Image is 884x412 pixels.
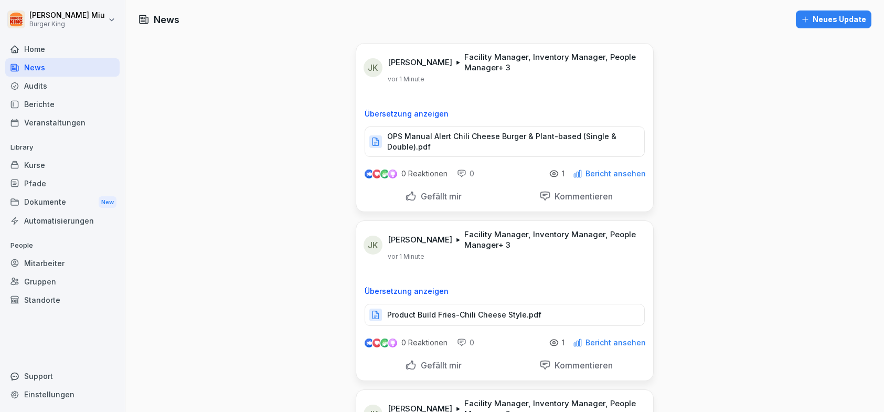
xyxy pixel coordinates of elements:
[457,337,474,348] div: 0
[5,272,120,291] a: Gruppen
[388,338,397,347] img: inspiring
[562,170,565,178] p: 1
[457,168,474,179] div: 0
[464,229,641,250] p: Facility Manager, Inventory Manager, People Manager + 3
[388,75,424,83] p: vor 1 Minute
[5,212,120,230] a: Automatisierungen
[417,360,462,371] p: Gefällt mir
[380,170,389,178] img: celebrate
[388,169,397,178] img: inspiring
[388,235,452,245] p: [PERSON_NAME]
[5,77,120,95] a: Audits
[401,170,448,178] p: 0 Reaktionen
[364,58,382,77] div: JK
[5,40,120,58] a: Home
[5,139,120,156] p: Library
[365,170,374,178] img: like
[401,339,448,347] p: 0 Reaktionen
[5,254,120,272] a: Mitarbeiter
[585,170,646,178] p: Bericht ansehen
[464,52,641,73] p: Facility Manager, Inventory Manager, People Manager + 3
[5,156,120,174] a: Kurse
[387,131,634,152] p: OPS Manual Alert Chili Cheese Burger & Plant-based (Single & Double).pdf
[154,13,179,27] h1: News
[5,237,120,254] p: People
[388,252,424,261] p: vor 1 Minute
[551,360,613,371] p: Kommentieren
[373,339,381,347] img: love
[5,113,120,132] a: Veranstaltungen
[365,287,645,295] p: Übersetzung anzeigen
[5,367,120,385] div: Support
[5,385,120,404] a: Einstellungen
[29,11,105,20] p: [PERSON_NAME] Miu
[380,339,389,347] img: celebrate
[387,310,541,320] p: Product Build Fries-Chili Cheese Style.pdf
[364,236,382,255] div: JK
[365,313,645,323] a: Product Build Fries-Chili Cheese Style.pdf
[29,20,105,28] p: Burger King
[365,110,645,118] p: Übersetzung anzeigen
[551,191,613,202] p: Kommentieren
[99,196,116,208] div: New
[796,10,871,28] button: Neues Update
[5,291,120,309] a: Standorte
[365,140,645,150] a: OPS Manual Alert Chili Cheese Burger & Plant-based (Single & Double).pdf
[585,339,646,347] p: Bericht ansehen
[5,95,120,113] a: Berichte
[801,14,866,25] div: Neues Update
[5,174,120,193] a: Pfade
[417,191,462,202] p: Gefällt mir
[388,57,452,68] p: [PERSON_NAME]
[562,339,565,347] p: 1
[373,170,381,178] img: love
[365,339,374,347] img: like
[5,193,120,212] a: DokumenteNew
[5,193,120,212] div: Dokumente
[5,58,120,77] a: News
